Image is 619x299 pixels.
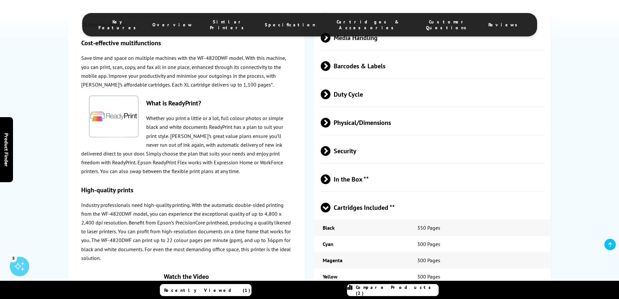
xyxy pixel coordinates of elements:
[89,272,284,281] div: Watch the Video
[81,186,292,194] h3: High-quality prints
[315,252,409,268] td: Magenta
[81,54,292,89] p: Save time and space on multiple machines with the WF-4820DWF model. With this machine, you can pr...
[347,284,439,296] a: Compare Products (2)
[89,96,138,137] img: epson ready print
[409,252,551,268] td: 300 Pages
[321,110,545,135] span: Physical/Dimensions
[409,220,551,236] td: 350 Pages
[315,268,409,285] td: Yellow
[356,284,438,296] span: Compare Products (2)
[315,236,409,252] td: Cyan
[206,19,252,31] span: Similar Printers
[98,19,139,31] span: Key Features
[81,39,292,48] h3: Cost-effective multifunctions
[321,195,545,220] span: Cartridges Included **
[315,220,409,236] td: Black
[10,254,17,262] div: 3
[3,133,10,166] span: Product Finder
[81,114,292,176] p: Whether you print a little or a lot, full colour photos or simple black and white documents Ready...
[321,139,545,163] span: Security
[409,236,551,252] td: 300 Pages
[265,22,316,28] span: Specification
[329,19,407,31] span: Cartridges & Accessories
[321,54,545,78] span: Barcodes & Labels
[488,22,521,28] span: Reviews
[81,201,292,263] p: Industry professionals need high-quality printing. With the automatic double-sided printing from ...
[81,99,292,107] h3: What is ReadyPrint?
[164,287,251,293] span: Recently Viewed (1)
[409,268,551,285] td: 300 Pages
[321,167,545,191] span: In the Box **
[152,22,193,28] span: Overview
[160,284,251,296] a: Recently Viewed (1)
[420,19,475,31] span: Customer Questions
[321,82,545,106] span: Duty Cycle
